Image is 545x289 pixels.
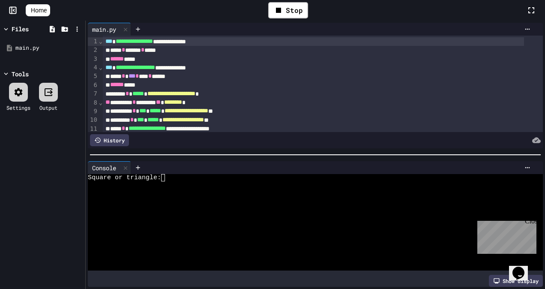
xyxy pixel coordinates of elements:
[99,99,103,106] span: Fold line
[26,4,50,16] a: Home
[99,38,103,45] span: Fold line
[509,255,536,280] iframe: chat widget
[88,116,99,124] div: 10
[88,25,120,34] div: main.py
[88,81,99,90] div: 6
[39,104,57,111] div: Output
[88,37,99,46] div: 1
[489,275,543,287] div: Show display
[88,161,131,174] div: Console
[474,217,536,254] iframe: chat widget
[88,72,99,81] div: 5
[31,6,47,15] span: Home
[88,90,99,98] div: 7
[88,163,120,172] div: Console
[99,64,103,71] span: Fold line
[88,55,99,63] div: 3
[88,125,99,133] div: 11
[15,44,82,52] div: main.py
[88,63,99,72] div: 4
[12,24,29,33] div: Files
[268,2,308,18] div: Stop
[12,69,29,78] div: Tools
[3,3,59,54] div: Chat with us now!Close
[88,174,161,181] span: Square or triangle:
[88,107,99,116] div: 9
[88,23,131,36] div: main.py
[88,46,99,54] div: 2
[88,99,99,107] div: 8
[6,104,30,111] div: Settings
[90,134,129,146] div: History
